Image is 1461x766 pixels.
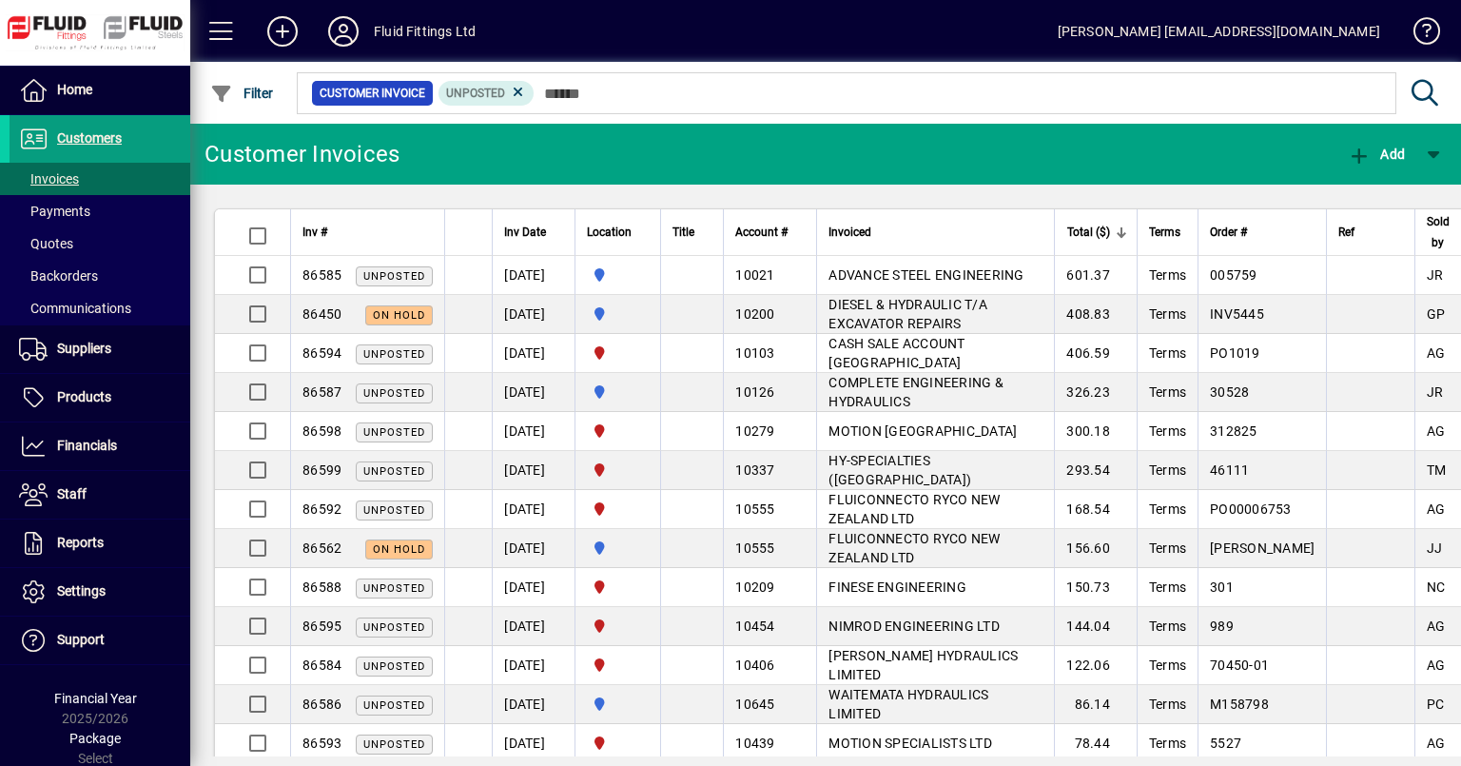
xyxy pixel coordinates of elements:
[587,222,632,243] span: Location
[1210,462,1249,478] span: 46111
[735,736,774,751] span: 10439
[492,256,575,295] td: [DATE]
[302,540,341,556] span: 86562
[10,568,190,616] a: Settings
[735,501,774,517] span: 10555
[828,336,964,370] span: CASH SALE ACCOUNT [GEOGRAPHIC_DATA]
[1427,462,1447,478] span: TM
[10,617,190,664] a: Support
[735,423,774,439] span: 10279
[1149,619,1186,634] span: Terms
[57,438,117,453] span: Financials
[1149,423,1186,439] span: Terms
[1149,579,1186,595] span: Terms
[1149,345,1186,361] span: Terms
[828,297,987,331] span: DIESEL & HYDRAULIC T/A EXCAVATOR REPAIRS
[1210,306,1264,322] span: INV5445
[828,453,971,487] span: HY-SPECIALTIES ([GEOGRAPHIC_DATA])
[587,304,649,324] span: AUCKLAND
[828,375,1003,409] span: COMPLETE ENGINEERING & HYDRAULICS
[302,222,433,243] div: Inv #
[1054,256,1137,295] td: 601.37
[1054,295,1137,334] td: 408.83
[19,268,98,284] span: Backorders
[320,84,425,103] span: Customer Invoice
[302,658,341,673] span: 86584
[1066,222,1127,243] div: Total ($)
[828,648,1018,682] span: [PERSON_NAME] HYDRAULICS LIMITED
[1343,137,1410,171] button: Add
[492,334,575,373] td: [DATE]
[10,195,190,227] a: Payments
[302,501,341,517] span: 86592
[587,694,649,715] span: AUCKLAND
[1427,384,1444,400] span: JR
[1149,697,1186,712] span: Terms
[1210,384,1249,400] span: 30528
[302,267,341,283] span: 86585
[1427,619,1446,634] span: AG
[1210,579,1234,595] span: 301
[735,579,774,595] span: 10209
[1210,697,1269,712] span: M158798
[492,373,575,412] td: [DATE]
[828,267,1023,283] span: ADVANCE STEEL ENGINEERING
[302,384,341,400] span: 86587
[302,306,341,322] span: 86450
[57,486,87,501] span: Staff
[10,292,190,324] a: Communications
[1427,211,1450,253] span: Sold by
[587,265,649,285] span: AUCKLAND
[19,171,79,187] span: Invoices
[1054,490,1137,529] td: 168.54
[587,460,649,481] span: FLUID FITTINGS CHRISTCHURCH
[57,341,111,356] span: Suppliers
[57,130,122,146] span: Customers
[1149,736,1186,751] span: Terms
[363,699,425,712] span: Unposted
[363,387,425,400] span: Unposted
[828,423,1017,439] span: MOTION [GEOGRAPHIC_DATA]
[302,736,341,751] span: 86593
[492,724,575,763] td: [DATE]
[363,582,425,595] span: Unposted
[1210,540,1315,556] span: [PERSON_NAME]
[504,222,563,243] div: Inv Date
[1210,222,1247,243] span: Order #
[57,535,104,550] span: Reports
[1427,658,1446,673] span: AG
[252,14,313,49] button: Add
[1427,267,1444,283] span: JR
[302,619,341,634] span: 86595
[587,382,649,403] span: AUCKLAND
[363,465,425,478] span: Unposted
[1149,540,1186,556] span: Terms
[492,568,575,607] td: [DATE]
[302,462,341,478] span: 86599
[735,306,774,322] span: 10200
[57,82,92,97] span: Home
[1427,697,1445,712] span: PC
[1399,4,1437,66] a: Knowledge Base
[19,236,73,251] span: Quotes
[1067,222,1110,243] span: Total ($)
[302,345,341,361] span: 86594
[1149,501,1186,517] span: Terms
[19,204,90,219] span: Payments
[828,531,1000,565] span: FLUICONNECTO RYCO NEW ZEALAND LTD
[587,421,649,442] span: FLUID FITTINGS CHRISTCHURCH
[1149,658,1186,673] span: Terms
[1427,736,1446,751] span: AG
[19,301,131,316] span: Communications
[302,697,341,712] span: 86586
[313,14,374,49] button: Profile
[1210,736,1241,751] span: 5527
[210,86,274,101] span: Filter
[492,646,575,685] td: [DATE]
[1054,685,1137,724] td: 86.14
[10,67,190,114] a: Home
[735,267,774,283] span: 10021
[1210,345,1260,361] span: PO1019
[1348,147,1405,162] span: Add
[1427,423,1446,439] span: AG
